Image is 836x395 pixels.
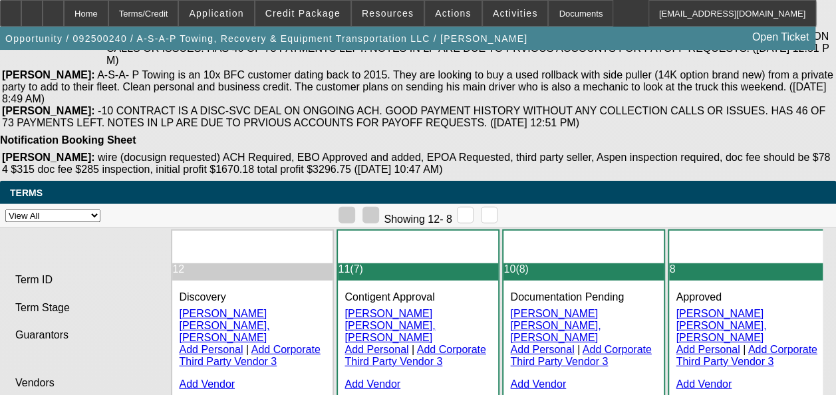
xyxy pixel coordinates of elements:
[15,377,154,389] p: Vendors
[676,344,740,355] a: Add Personal
[345,308,432,319] a: [PERSON_NAME]
[179,291,326,303] p: Discovery
[2,152,830,175] span: wire (docusign requested) ACH Required, EBO Approved and added, EPOA Requested, third party selle...
[15,302,154,314] p: Term Stage
[2,105,825,128] span: -10 CONTRACT IS A DISC-SVC DEAL ON ONGOING ACH. GOOD PAYMENT HISTORY WITHOUT ANY COLLECTION CALLS...
[265,8,341,19] span: Credit Package
[510,378,566,390] a: Add Vendor
[748,344,817,355] a: Add Corporate
[483,1,548,26] button: Activities
[179,378,235,390] a: Add Vendor
[2,69,833,104] span: A-S-A- P Towing is an 10x BFC customer dating back to 2015. They are looking to buy a used rollba...
[345,291,491,303] p: Contigent Approval
[384,213,452,225] span: Showing 12- 8
[345,378,400,390] a: Add Vendor
[2,69,95,80] b: [PERSON_NAME]:
[676,356,773,367] a: Third Party Vendor 3
[251,344,321,355] a: Add Corporate
[345,356,442,367] a: Third Party Vendor 3
[246,344,249,355] span: |
[510,320,601,343] a: [PERSON_NAME], [PERSON_NAME]
[747,26,814,49] a: Open Ticket
[676,308,764,319] a: [PERSON_NAME]
[179,344,243,355] a: Add Personal
[510,308,598,319] a: [PERSON_NAME]
[362,8,414,19] span: Resources
[179,320,269,343] a: [PERSON_NAME], [PERSON_NAME]
[338,263,491,275] p: 11(7)
[345,320,435,343] a: [PERSON_NAME], [PERSON_NAME]
[179,356,277,367] a: Third Party Vendor 3
[2,152,95,163] b: [PERSON_NAME]:
[503,263,657,275] p: 10(8)
[676,320,766,343] a: [PERSON_NAME], [PERSON_NAME]
[2,105,95,116] b: [PERSON_NAME]:
[435,8,472,19] span: Actions
[510,291,657,303] p: Documentation Pending
[510,344,574,355] a: Add Personal
[10,188,43,198] span: Terms
[179,1,253,26] button: Application
[669,263,823,275] p: 8
[15,329,154,341] p: Guarantors
[417,344,486,355] a: Add Corporate
[172,263,326,275] p: 12
[583,344,652,355] a: Add Corporate
[255,1,350,26] button: Credit Package
[189,8,243,19] span: Application
[676,291,823,303] p: Approved
[345,344,408,355] a: Add Personal
[510,356,608,367] a: Third Party Vendor 3
[743,344,746,355] span: |
[412,344,414,355] span: |
[5,33,527,44] span: Opportunity / 092500240 / A-S-A-P Towing, Recovery & Equipment Transportation LLC / [PERSON_NAME]
[425,1,482,26] button: Actions
[577,344,580,355] span: |
[15,274,154,286] p: Term ID
[352,1,424,26] button: Resources
[676,378,732,390] a: Add Vendor
[179,308,267,319] a: [PERSON_NAME]
[493,8,538,19] span: Activities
